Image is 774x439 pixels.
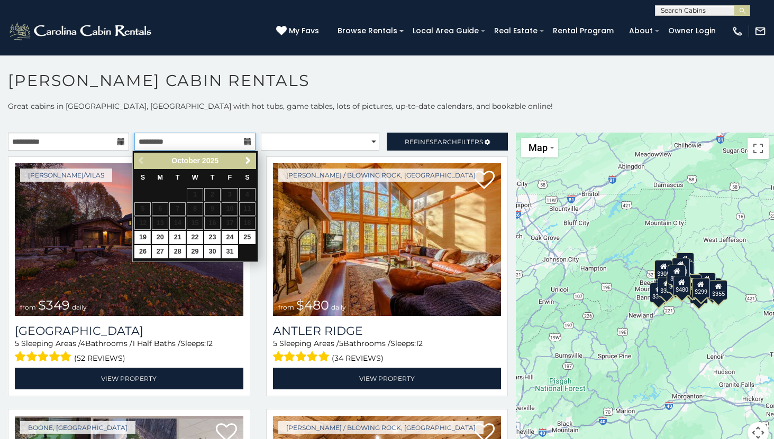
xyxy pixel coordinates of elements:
[273,163,502,316] img: Antler Ridge
[152,231,168,244] a: 20
[20,169,112,182] a: [PERSON_NAME]/Vilas
[278,421,484,434] a: [PERSON_NAME] / Blowing Rock, [GEOGRAPHIC_DATA]
[663,23,721,39] a: Owner Login
[548,23,619,39] a: Rental Program
[673,276,691,296] div: $480
[80,339,85,348] span: 4
[228,174,232,181] span: Friday
[692,278,710,298] div: $299
[698,273,716,293] div: $930
[204,231,221,244] a: 23
[15,324,243,338] h3: Diamond Creek Lodge
[658,277,676,297] div: $325
[754,25,766,37] img: mail-regular-white.png
[332,351,384,365] span: (34 reviews)
[748,138,769,159] button: Toggle fullscreen view
[273,163,502,316] a: Antler Ridge from $480 daily
[187,245,203,258] a: 29
[709,280,727,300] div: $355
[289,25,319,36] span: My Favs
[15,163,243,316] img: Diamond Creek Lodge
[192,174,198,181] span: Wednesday
[132,339,180,348] span: 1 Half Baths /
[242,154,255,167] a: Next
[473,170,495,192] a: Add to favorites
[211,174,215,181] span: Thursday
[416,339,423,348] span: 12
[169,231,186,244] a: 21
[273,338,502,365] div: Sleeping Areas / Bathrooms / Sleeps:
[405,138,483,146] span: Refine Filters
[430,138,457,146] span: Search
[332,23,403,39] a: Browse Rentals
[74,351,125,365] span: (52 reviews)
[222,231,238,244] a: 24
[202,156,218,165] span: 2025
[667,273,685,293] div: $225
[672,258,690,278] div: $320
[655,260,673,280] div: $305
[273,368,502,389] a: View Property
[273,339,277,348] span: 5
[15,339,19,348] span: 5
[521,138,558,157] button: Change map style
[339,339,343,348] span: 5
[171,156,200,165] span: October
[206,339,213,348] span: 12
[278,169,484,182] a: [PERSON_NAME] / Blowing Rock, [GEOGRAPHIC_DATA]
[204,245,221,258] a: 30
[187,231,203,244] a: 22
[244,156,252,165] span: Next
[15,368,243,389] a: View Property
[158,174,163,181] span: Monday
[624,23,658,39] a: About
[668,265,686,285] div: $349
[407,23,484,39] a: Local Area Guide
[273,324,502,338] a: Antler Ridge
[169,245,186,258] a: 28
[331,303,346,311] span: daily
[15,163,243,316] a: Diamond Creek Lodge from $349 daily
[134,245,151,258] a: 26
[72,303,87,311] span: daily
[15,338,243,365] div: Sleeping Areas / Bathrooms / Sleeps:
[489,23,543,39] a: Real Estate
[245,174,249,181] span: Saturday
[20,421,135,434] a: Boone, [GEOGRAPHIC_DATA]
[152,245,168,258] a: 27
[732,25,743,37] img: phone-regular-white.png
[20,303,36,311] span: from
[529,142,548,153] span: Map
[650,283,668,303] div: $375
[278,303,294,311] span: from
[387,133,508,151] a: RefineSearchFilters
[222,245,238,258] a: 31
[8,21,154,42] img: White-1-2.png
[684,274,702,294] div: $380
[676,253,694,273] div: $525
[239,231,256,244] a: 25
[141,174,145,181] span: Sunday
[38,297,70,313] span: $349
[296,297,329,313] span: $480
[276,25,322,37] a: My Favs
[15,324,243,338] a: [GEOGRAPHIC_DATA]
[176,174,180,181] span: Tuesday
[134,231,151,244] a: 19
